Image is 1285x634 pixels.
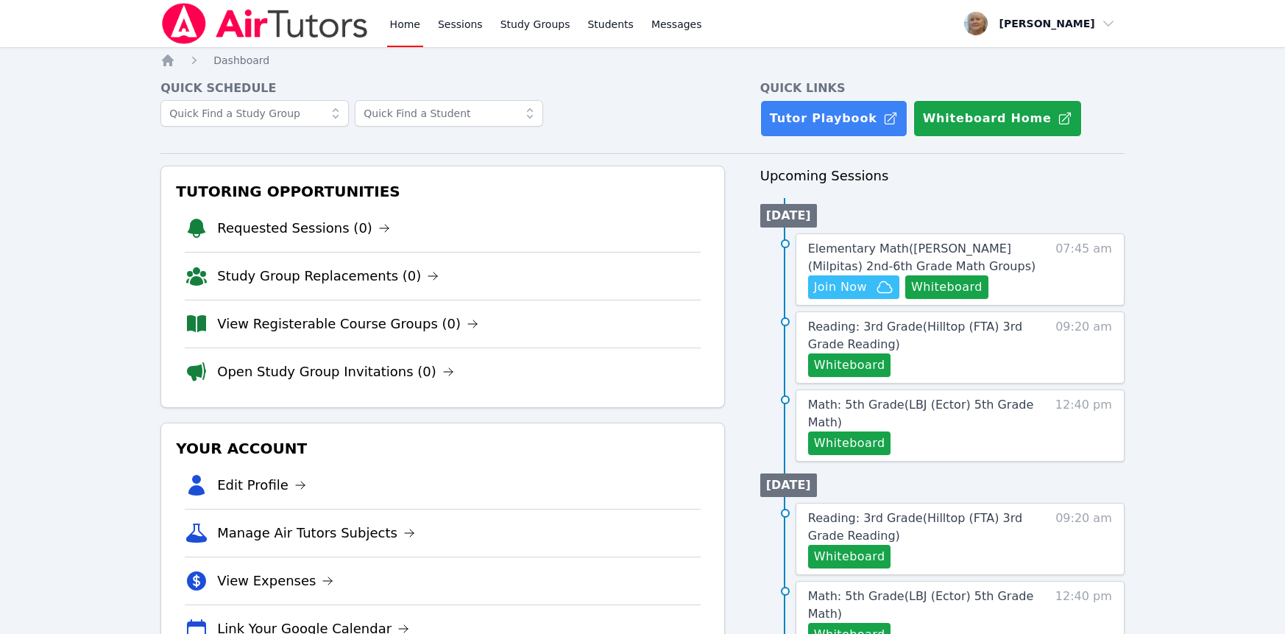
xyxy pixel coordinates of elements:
[905,275,988,299] button: Whiteboard
[808,398,1034,429] span: Math: 5th Grade ( LBJ (Ector) 5th Grade Math )
[808,545,891,568] button: Whiteboard
[808,275,899,299] button: Join Now
[217,362,454,382] a: Open Study Group Invitations (0)
[217,218,390,239] a: Requested Sessions (0)
[808,318,1036,353] a: Reading: 3rd Grade(Hilltop (FTA) 3rd Grade Reading)
[173,178,712,205] h3: Tutoring Opportunities
[913,100,1082,137] button: Whiteboard Home
[760,204,817,228] li: [DATE]
[651,17,702,32] span: Messages
[808,320,1022,351] span: Reading: 3rd Grade ( Hilltop (FTA) 3rd Grade Reading )
[808,511,1022,543] span: Reading: 3rd Grade ( Hilltop (FTA) 3rd Grade Reading )
[213,53,269,68] a: Dashboard
[173,435,712,462] h3: Your Account
[808,242,1036,273] span: Elementary Math ( [PERSON_NAME] (Milpitas) 2nd-6th Grade Math Groups )
[808,432,891,455] button: Whiteboard
[217,523,415,543] a: Manage Air Tutors Subjects
[808,588,1036,623] a: Math: 5th Grade(LBJ (Ector) 5th Grade Math)
[808,589,1034,621] span: Math: 5th Grade ( LBJ (Ector) 5th Grade Math )
[160,53,1125,68] nav: Breadcrumb
[217,571,333,591] a: View Expenses
[160,80,725,97] h4: Quick Schedule
[808,240,1036,275] a: Elementary Math([PERSON_NAME] (Milpitas) 2nd-6th Grade Math Groups)
[217,475,306,496] a: Edit Profile
[217,314,478,334] a: View Registerable Course Groups (0)
[808,353,891,377] button: Whiteboard
[355,100,543,127] input: Quick Find a Student
[814,278,867,296] span: Join Now
[1055,318,1112,377] span: 09:20 am
[808,510,1036,545] a: Reading: 3rd Grade(Hilltop (FTA) 3rd Grade Reading)
[160,100,349,127] input: Quick Find a Study Group
[760,473,817,497] li: [DATE]
[213,54,269,66] span: Dashboard
[1055,510,1112,568] span: 09:20 am
[160,3,369,44] img: Air Tutors
[760,80,1125,97] h4: Quick Links
[1055,396,1112,455] span: 12:40 pm
[760,166,1125,186] h3: Upcoming Sessions
[760,100,907,137] a: Tutor Playbook
[1055,240,1112,299] span: 07:45 am
[808,396,1036,432] a: Math: 5th Grade(LBJ (Ector) 5th Grade Math)
[217,266,439,286] a: Study Group Replacements (0)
